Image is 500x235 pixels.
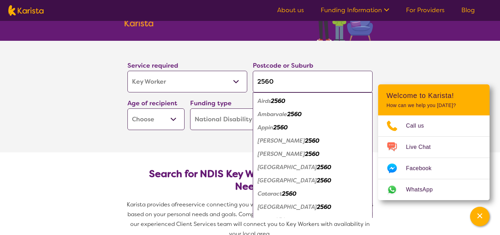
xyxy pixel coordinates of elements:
div: Campbelltown North 2560 [256,174,369,187]
em: 2560 [305,150,319,158]
a: Funding Information [321,6,389,14]
em: Cataract [258,190,282,197]
em: 2560 [271,97,285,105]
div: Campbelltown 2560 [256,161,369,174]
em: [GEOGRAPHIC_DATA] [258,203,317,211]
h2: Search for NDIS Key Workers by Location & Needs [133,168,367,193]
em: Appin [258,124,273,131]
span: free [175,201,186,208]
em: [GEOGRAPHIC_DATA] [258,164,317,171]
label: Age of recipient [127,99,177,107]
label: Postcode or Suburb [253,61,313,70]
div: Bradbury 2560 [256,147,369,161]
a: Blog [461,6,475,14]
em: 2560 [273,124,288,131]
img: Karista logo [8,5,44,16]
em: 2560 [317,203,331,211]
em: 2560 [275,217,289,224]
span: Facebook [406,163,440,174]
em: [PERSON_NAME] [258,137,305,144]
label: Funding type [190,99,232,107]
em: Airds [258,97,271,105]
div: Blair Athol 2560 [256,134,369,147]
span: Live Chat [406,142,439,152]
em: [GEOGRAPHIC_DATA] [258,177,317,184]
h2: Welcome to Karista! [386,91,481,100]
em: 2560 [282,190,296,197]
em: Gilead [258,217,275,224]
div: Channel Menu [378,84,490,200]
div: Ambarvale 2560 [256,108,369,121]
span: WhatsApp [406,184,441,195]
em: [PERSON_NAME] [258,150,305,158]
div: Gilead 2560 [256,214,369,227]
ul: Choose channel [378,115,490,200]
em: 2560 [305,137,319,144]
button: Channel Menu [470,207,490,226]
em: 2560 [317,164,331,171]
a: For Providers [406,6,445,14]
a: Web link opens in a new tab. [378,179,490,200]
span: Call us [406,121,432,131]
em: 2560 [287,111,302,118]
em: 2560 [317,177,331,184]
div: Englorie Park 2560 [256,200,369,214]
em: Ambarvale [258,111,287,118]
div: Cataract 2560 [256,187,369,200]
p: How can we help you [DATE]? [386,103,481,108]
label: Service required [127,61,178,70]
a: About us [277,6,304,14]
input: Type [253,71,373,92]
div: Airds 2560 [256,94,369,108]
div: Appin 2560 [256,121,369,134]
span: Karista provides a [127,201,175,208]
